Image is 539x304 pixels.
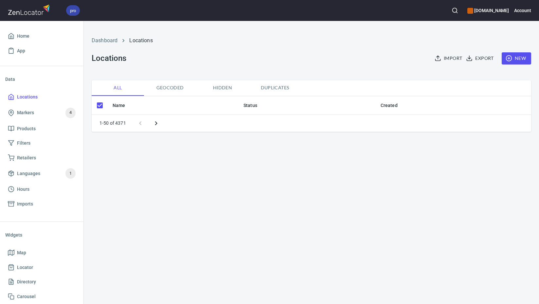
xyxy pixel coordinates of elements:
[129,37,153,44] a: Locations
[5,197,78,211] a: Imports
[5,29,78,44] a: Home
[436,54,462,63] span: Import
[148,84,192,92] span: Geocoded
[467,8,473,14] button: color-CE600E
[5,227,78,243] li: Widgets
[433,52,465,64] button: Import
[5,90,78,104] a: Locations
[8,3,52,17] img: zenlocator
[253,84,297,92] span: Duplicates
[375,96,531,115] th: Created
[5,245,78,260] a: Map
[17,109,34,117] span: Markers
[5,71,78,87] li: Data
[448,3,462,18] button: Search
[17,47,25,55] span: App
[99,120,126,126] p: 1-50 of 4371
[92,37,117,44] a: Dashboard
[5,121,78,136] a: Products
[514,7,531,14] h6: Account
[17,154,36,162] span: Retailers
[17,170,40,178] span: Languages
[502,52,531,64] button: New
[467,3,509,18] div: Manage your apps
[96,84,140,92] span: All
[200,84,245,92] span: Hidden
[65,170,76,177] span: 1
[17,125,36,133] span: Products
[5,275,78,289] a: Directory
[467,54,494,63] span: Export
[467,7,509,14] h6: [DOMAIN_NAME]
[5,136,78,151] a: Filters
[507,54,526,63] span: New
[92,37,531,45] nav: breadcrumb
[5,260,78,275] a: Locator
[238,96,375,115] th: Status
[66,7,80,14] span: pro
[148,116,164,131] button: Next page
[17,263,33,272] span: Locator
[5,44,78,58] a: App
[17,93,38,101] span: Locations
[5,165,78,182] a: Languages1
[17,139,30,147] span: Filters
[17,200,33,208] span: Imports
[17,185,29,193] span: Hours
[107,96,238,115] th: Name
[17,32,29,40] span: Home
[92,54,126,63] h3: Locations
[5,289,78,304] a: Carousel
[65,109,76,116] span: 4
[17,249,26,257] span: Map
[465,52,496,64] button: Export
[17,278,36,286] span: Directory
[5,182,78,197] a: Hours
[514,3,531,18] button: Account
[5,151,78,165] a: Retailers
[17,293,36,301] span: Carousel
[5,104,78,121] a: Markers4
[66,5,80,16] div: pro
